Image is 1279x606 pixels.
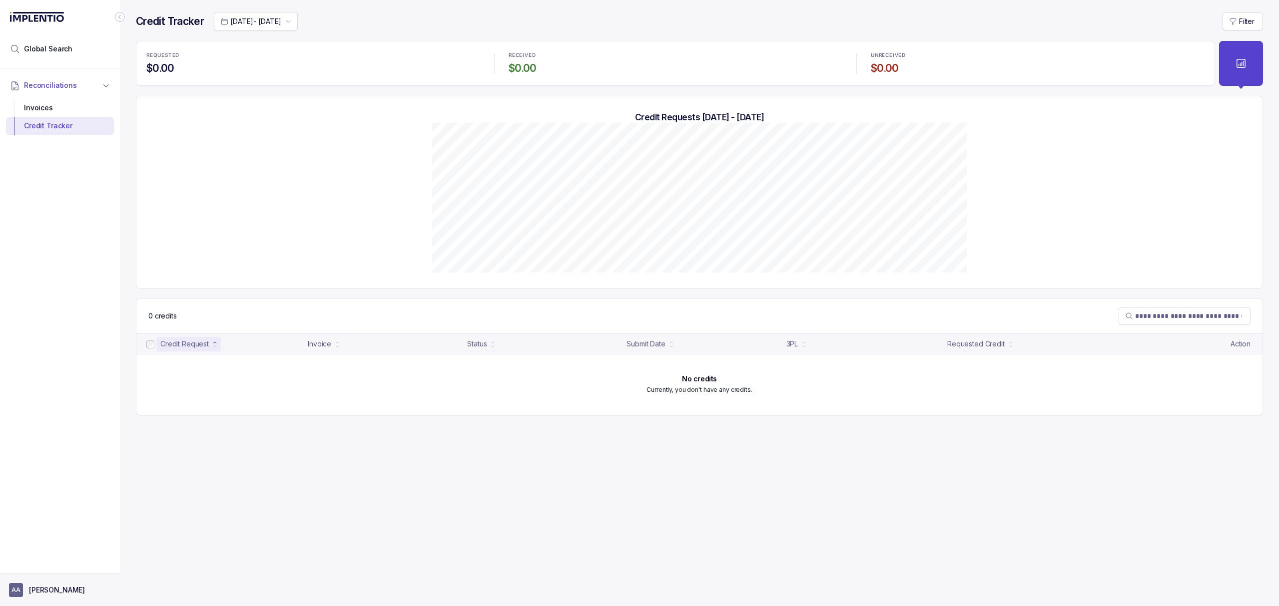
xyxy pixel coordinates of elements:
div: Submit Date [627,339,665,349]
div: Invoice [308,339,331,349]
span: User initials [9,583,23,597]
button: Reconciliations [6,74,114,96]
h4: $0.00 [146,61,480,75]
div: Status [467,339,487,349]
p: [DATE] - [DATE] [230,16,281,26]
div: Credit Request [160,339,209,349]
search: Table Search Bar [1119,307,1251,325]
p: Filter [1239,16,1255,26]
div: Requested Credit [947,339,1005,349]
p: [PERSON_NAME] [29,585,85,595]
h5: Credit Requests [DATE] - [DATE] [152,112,1247,123]
search: Date Range Picker [220,16,281,26]
li: Statistic REQUESTED [140,45,486,81]
div: Invoices [14,99,106,117]
p: RECEIVED [509,52,536,58]
button: Filter [1223,12,1263,30]
ul: Statistic Highlights [136,41,1215,86]
h4: Credit Tracker [136,14,204,28]
li: Statistic UNRECEIVED [865,45,1211,81]
p: Action [1231,339,1251,349]
h4: $0.00 [871,61,1205,75]
span: Reconciliations [24,80,77,90]
span: Global Search [24,44,72,54]
p: REQUESTED [146,52,179,58]
p: UNRECEIVED [871,52,906,58]
li: Statistic RECEIVED [503,45,848,81]
h4: $0.00 [509,61,842,75]
h6: No credits [682,375,717,383]
nav: Table Control [136,299,1263,333]
div: Remaining page entries [148,311,177,321]
div: Credit Tracker [14,117,106,135]
p: 0 credits [148,311,177,321]
button: Date Range Picker [214,12,298,31]
button: User initials[PERSON_NAME] [9,583,111,597]
input: checkbox-checkbox-all [146,340,154,348]
p: Currently, you don't have any credits. [646,385,752,395]
div: Collapse Icon [114,11,126,23]
div: Reconciliations [6,97,114,137]
div: 3PL [786,339,798,349]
